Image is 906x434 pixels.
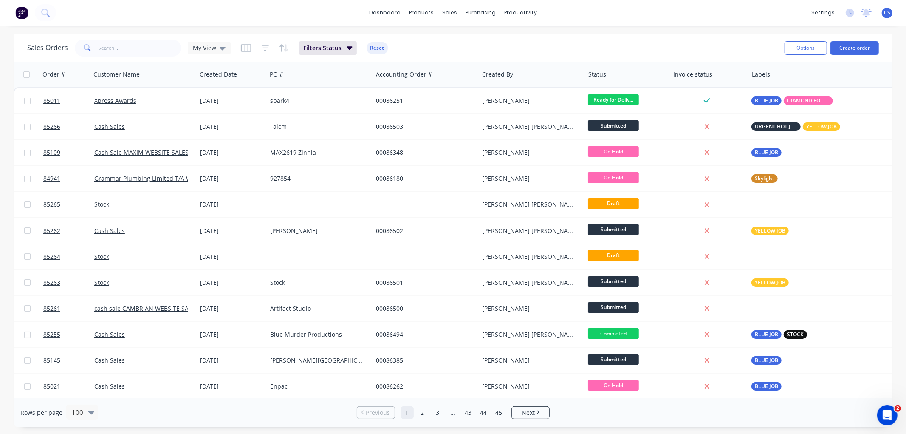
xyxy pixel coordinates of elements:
div: [DATE] [200,227,263,235]
span: BLUE JOB [755,96,778,105]
a: Grammar Plumbing Limited T/A Water Works [94,174,222,182]
a: 85011 [43,88,94,113]
div: 00086500 [376,304,471,313]
button: Filters:Status [299,41,357,55]
div: 00086385 [376,356,471,365]
a: 85265 [43,192,94,217]
div: 00086502 [376,227,471,235]
div: 00086503 [376,122,471,131]
div: [PERSON_NAME] [482,174,576,183]
ul: Pagination [353,406,553,419]
div: [DATE] [200,252,263,261]
span: 85021 [43,382,60,391]
span: Ready for Deliv... [588,94,639,105]
div: [PERSON_NAME] [PERSON_NAME] [482,252,576,261]
span: 85265 [43,200,60,209]
a: Page 2 [416,406,429,419]
span: Previous [366,408,390,417]
a: 85264 [43,244,94,269]
a: Stock [94,200,109,208]
h1: Sales Orders [27,44,68,52]
div: 00086180 [376,174,471,183]
div: 927854 [270,174,364,183]
div: [DATE] [200,330,263,339]
span: URGENT HOT JOB!!!! [755,122,797,131]
span: DIAMOND POLISH [787,96,830,105]
div: productivity [500,6,541,19]
img: Factory [15,6,28,19]
a: Next page [512,408,549,417]
div: [DATE] [200,382,263,391]
span: 85255 [43,330,60,339]
a: 85261 [43,296,94,321]
div: [DATE] [200,174,263,183]
span: 85145 [43,356,60,365]
div: [PERSON_NAME] [270,227,364,235]
a: cash sale CAMBRIAN WEBSITE SALES [94,304,198,312]
span: 85261 [43,304,60,313]
button: BLUE JOB [751,382,782,391]
button: BLUE JOBDIAMOND POLISH [751,96,833,105]
span: BLUE JOB [755,148,778,157]
div: settings [807,6,839,19]
span: Draft [588,198,639,209]
a: Page 45 [493,406,505,419]
span: Filters: Status [303,44,342,52]
span: Next [522,408,535,417]
a: 85109 [43,140,94,165]
div: [DATE] [200,278,263,287]
div: Labels [752,70,770,79]
span: Completed [588,328,639,339]
a: Cash Sales [94,122,125,130]
div: spark4 [270,96,364,105]
span: YELLOW JOB [755,227,785,235]
button: URGENT HOT JOB!!!!YELLOW JOB [751,122,840,131]
div: [PERSON_NAME] [PERSON_NAME] [482,200,576,209]
span: Submitted [588,120,639,131]
div: Order # [42,70,65,79]
button: YELLOW JOB [751,227,789,235]
div: MAX2619 Zinnia [270,148,364,157]
span: Submitted [588,276,639,287]
a: Cash Sales [94,382,125,390]
a: 85145 [43,348,94,373]
a: Previous page [357,408,395,417]
span: YELLOW JOB [755,278,785,287]
div: [DATE] [200,356,263,365]
button: Create order [830,41,879,55]
div: Accounting Order # [376,70,432,79]
span: Rows per page [20,408,62,417]
a: Page 1 is your current page [401,406,414,419]
span: 84941 [43,174,60,183]
div: [DATE] [200,304,263,313]
div: [PERSON_NAME] [PERSON_NAME] [482,330,576,339]
span: On Hold [588,380,639,391]
a: Page 43 [462,406,475,419]
span: Draft [588,250,639,261]
span: 85263 [43,278,60,287]
iframe: Intercom live chat [877,405,898,425]
span: 85262 [43,227,60,235]
span: My View [193,43,216,52]
div: [PERSON_NAME][GEOGRAPHIC_DATA] [270,356,364,365]
a: Stock [94,252,109,261]
a: Cash Sales [94,356,125,364]
div: [DATE] [200,148,263,157]
a: 85263 [43,270,94,295]
a: 84941 [43,166,94,191]
div: Created By [482,70,513,79]
div: PO # [270,70,283,79]
a: 85255 [43,322,94,347]
span: Submitted [588,302,639,313]
div: 00086501 [376,278,471,287]
div: Status [588,70,606,79]
span: On Hold [588,146,639,157]
button: BLUE JOBSTOCK [751,330,807,339]
span: 85109 [43,148,60,157]
a: dashboard [365,6,405,19]
div: [DATE] [200,200,263,209]
div: [PERSON_NAME] [PERSON_NAME] [482,122,576,131]
button: YELLOW JOB [751,278,789,287]
div: Falcm [270,122,364,131]
div: [DATE] [200,96,263,105]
